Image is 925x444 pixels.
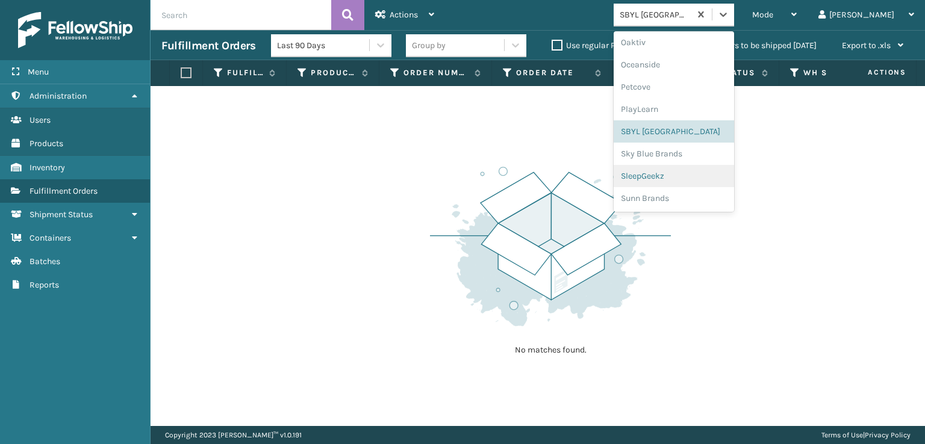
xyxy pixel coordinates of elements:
span: Export to .xls [842,40,891,51]
div: SleepGeekz [614,165,734,187]
span: Batches [30,256,60,267]
span: Users [30,115,51,125]
label: Status [721,67,756,78]
h3: Fulfillment Orders [161,39,255,53]
label: WH Ship By Date [803,67,876,78]
span: Administration [30,91,87,101]
span: Mode [752,10,773,20]
label: Product SKU [311,67,356,78]
a: Privacy Policy [865,431,911,439]
label: Use regular Palletizing mode [552,40,674,51]
div: Oceanside [614,54,734,76]
span: Reports [30,280,59,290]
div: SBYL [GEOGRAPHIC_DATA] [614,120,734,143]
label: Order Number [403,67,469,78]
span: Menu [28,67,49,77]
span: Shipment Status [30,209,93,220]
img: logo [18,12,132,48]
label: Fulfillment Order Id [227,67,263,78]
div: Petcove [614,76,734,98]
span: Actions [390,10,418,20]
div: Oaktiv [614,31,734,54]
div: PlayLearn [614,98,734,120]
label: Order Date [516,67,589,78]
div: Group by [412,39,446,52]
div: SBYL [GEOGRAPHIC_DATA] [620,8,691,21]
div: Sky Blue Brands [614,143,734,165]
a: Terms of Use [821,431,863,439]
span: Actions [830,63,914,82]
div: Last 90 Days [277,39,370,52]
p: Copyright 2023 [PERSON_NAME]™ v 1.0.191 [165,426,302,444]
label: Orders to be shipped [DATE] [700,40,817,51]
span: Inventory [30,162,65,173]
span: Products [30,138,63,149]
div: Sunn Brands [614,187,734,209]
span: Containers [30,233,71,243]
span: Fulfillment Orders [30,186,98,196]
div: | [821,426,911,444]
